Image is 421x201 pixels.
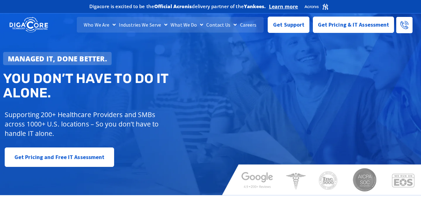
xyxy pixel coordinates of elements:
span: Get Pricing and Free IT Assessment [14,151,104,163]
p: Supporting 200+ Healthcare Providers and SMBs across 1000+ U.S. locations – So you don’t have to ... [5,110,177,138]
img: DigaCore Technology Consulting [9,17,48,33]
h2: Digacore is excited to be the delivery partner of the [89,4,266,9]
strong: Managed IT, done better. [8,54,107,63]
a: Contact Us [205,17,238,33]
a: Get Support [268,17,309,33]
img: Acronis [304,3,329,10]
a: Get Pricing and Free IT Assessment [5,147,114,167]
a: Get Pricing & IT Assessment [313,17,394,33]
a: Industries We Serve [117,17,169,33]
span: Get Pricing & IT Assessment [318,18,389,31]
a: Who We Are [82,17,117,33]
a: Careers [239,17,258,33]
nav: Menu [77,17,264,33]
a: Managed IT, done better. [3,52,112,65]
b: Yankees. [244,3,266,9]
h2: You don’t have to do IT alone. [3,71,215,100]
a: Learn more [269,3,298,10]
span: Get Support [273,18,304,31]
b: Official Acronis [154,3,192,9]
a: What We Do [169,17,205,33]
